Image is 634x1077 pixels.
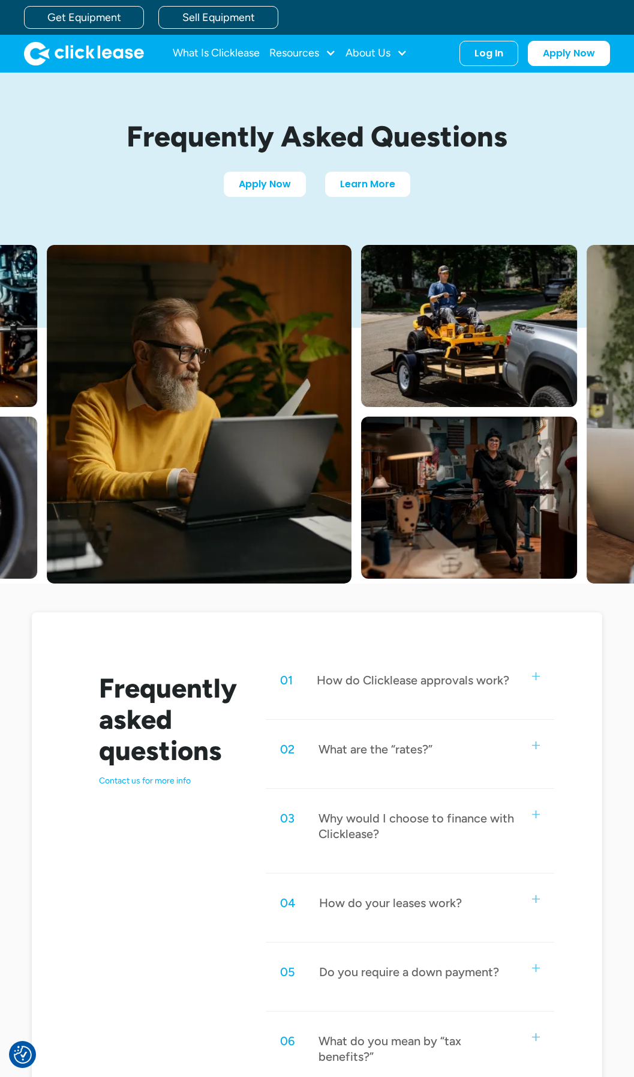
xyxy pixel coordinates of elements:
a: Apply Now [224,172,306,197]
a: What Is Clicklease [173,41,260,65]
img: Clicklease logo [24,41,144,65]
button: Consent Preferences [14,1046,32,1064]
div: About Us [345,41,407,65]
img: small plus [532,964,540,972]
img: small plus [532,810,540,818]
div: 03 [280,810,295,842]
div: How do Clicklease approvals work? [317,672,509,688]
div: Log In [474,47,503,59]
a: Learn More [325,172,410,197]
img: small plus [532,672,540,680]
a: Apply Now [528,41,610,66]
a: Get Equipment [24,6,144,29]
img: Bearded man in yellow sweter typing on his laptop while sitting at his desk [47,245,351,584]
div: Why would I choose to finance with Clicklease? [318,810,518,842]
div: How do your leases work? [319,895,462,911]
div: 05 [280,964,295,980]
h1: Frequently Asked Questions [35,121,599,152]
a: Sell Equipment [158,6,278,29]
div: What are the “rates?” [318,741,432,757]
img: small plus [532,741,540,749]
div: 06 [280,1033,295,1064]
a: home [24,41,144,65]
div: 02 [280,741,295,757]
div: Do you require a down payment? [319,964,499,980]
img: Revisit consent button [14,1046,32,1064]
div: Resources [269,41,336,65]
img: small plus [532,895,540,903]
h2: Frequently asked questions [99,672,237,766]
div: 04 [280,895,295,911]
div: 01 [280,672,293,688]
div: What do you mean by “tax benefits?” [318,1033,518,1064]
img: Man with hat and blue shirt driving a yellow lawn mower onto a trailer [361,245,577,407]
img: a woman standing next to a sewing machine [361,417,577,579]
p: Contact us for more info [99,776,237,786]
